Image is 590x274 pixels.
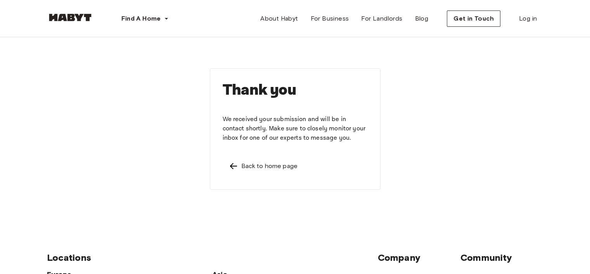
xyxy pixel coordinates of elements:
p: We received your submission and will be in contact shortly. Make sure to closely monitor your inb... [223,115,368,143]
a: Log in [513,11,543,26]
a: For Business [305,11,355,26]
button: Get in Touch [447,10,500,27]
div: Back to home page [241,161,298,171]
a: Left pointing arrowBack to home page [223,155,368,177]
span: Community [460,252,543,264]
span: For Landlords [361,14,402,23]
span: Company [378,252,460,264]
img: Left pointing arrow [229,161,238,171]
a: For Landlords [355,11,408,26]
a: About Habyt [254,11,304,26]
a: Blog [409,11,435,26]
span: Locations [47,252,378,264]
span: About Habyt [260,14,298,23]
span: Get in Touch [453,14,494,23]
span: For Business [311,14,349,23]
button: Find A Home [115,11,175,26]
h1: Thank you [223,81,368,99]
span: Find A Home [121,14,161,23]
span: Log in [519,14,537,23]
img: Habyt [47,14,93,21]
span: Blog [415,14,429,23]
